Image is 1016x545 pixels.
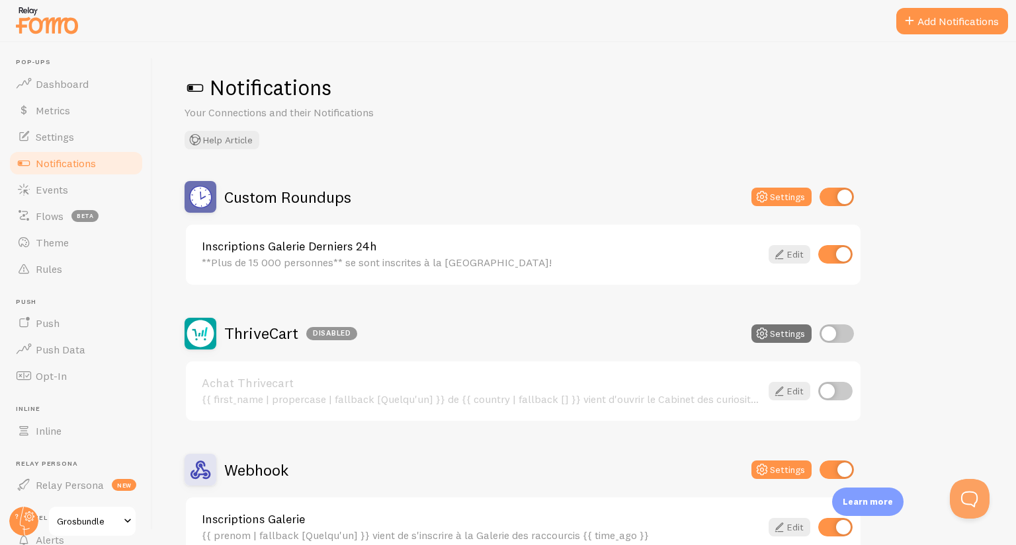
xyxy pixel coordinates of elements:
[8,203,144,229] a: Flows beta
[751,324,812,343] button: Settings
[36,316,60,330] span: Push
[751,188,812,206] button: Settings
[8,229,144,256] a: Theme
[202,529,761,541] div: {{ prenom | fallback [Quelqu'un] }} vient de s'inscrire à la Galerie des raccourcis {{ time_ago }}
[843,495,893,508] p: Learn more
[185,454,216,486] img: Webhook
[36,369,67,382] span: Opt-In
[224,460,288,480] h2: Webhook
[16,58,144,67] span: Pop-ups
[832,488,904,516] div: Learn more
[202,377,761,389] a: Achat Thrivecart
[224,323,357,344] h2: ThriveCart
[36,236,69,249] span: Theme
[8,176,144,203] a: Events
[36,262,62,275] span: Rules
[16,298,144,307] span: Push
[8,336,144,363] a: Push Data
[185,74,984,101] h1: Notifications
[36,157,96,170] span: Notifications
[36,209,63,223] span: Flows
[48,505,137,537] a: Grosbundle
[16,460,144,468] span: Relay Persona
[769,382,810,400] a: Edit
[8,124,144,150] a: Settings
[769,245,810,264] a: Edit
[71,210,99,222] span: beta
[202,256,761,268] div: **Plus de 15 000 personnes** se sont inscrites à la [GEOGRAPHIC_DATA]!
[16,405,144,414] span: Inline
[185,318,216,349] img: ThriveCart
[8,418,144,444] a: Inline
[8,472,144,498] a: Relay Persona new
[57,513,120,529] span: Grosbundle
[769,518,810,536] a: Edit
[202,513,761,525] a: Inscriptions Galerie
[751,460,812,479] button: Settings
[202,240,761,252] a: Inscriptions Galerie Derniers 24h
[8,97,144,124] a: Metrics
[36,77,89,91] span: Dashboard
[185,131,259,149] button: Help Article
[950,479,990,519] iframe: Help Scout Beacon - Open
[36,130,74,143] span: Settings
[8,363,144,389] a: Opt-In
[8,310,144,336] a: Push
[36,424,62,437] span: Inline
[185,105,502,120] p: Your Connections and their Notifications
[112,479,136,491] span: new
[8,71,144,97] a: Dashboard
[185,181,216,213] img: Custom Roundups
[36,104,70,117] span: Metrics
[202,393,761,405] div: {{ first_name | propercase | fallback [Quelqu'un] }} de {{ country | fallback [] }} vient d'ouvri...
[36,343,85,356] span: Push Data
[306,327,357,340] div: Disabled
[14,3,80,37] img: fomo-relay-logo-orange.svg
[36,183,68,196] span: Events
[8,150,144,176] a: Notifications
[224,187,351,207] h2: Custom Roundups
[36,478,104,491] span: Relay Persona
[8,256,144,282] a: Rules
